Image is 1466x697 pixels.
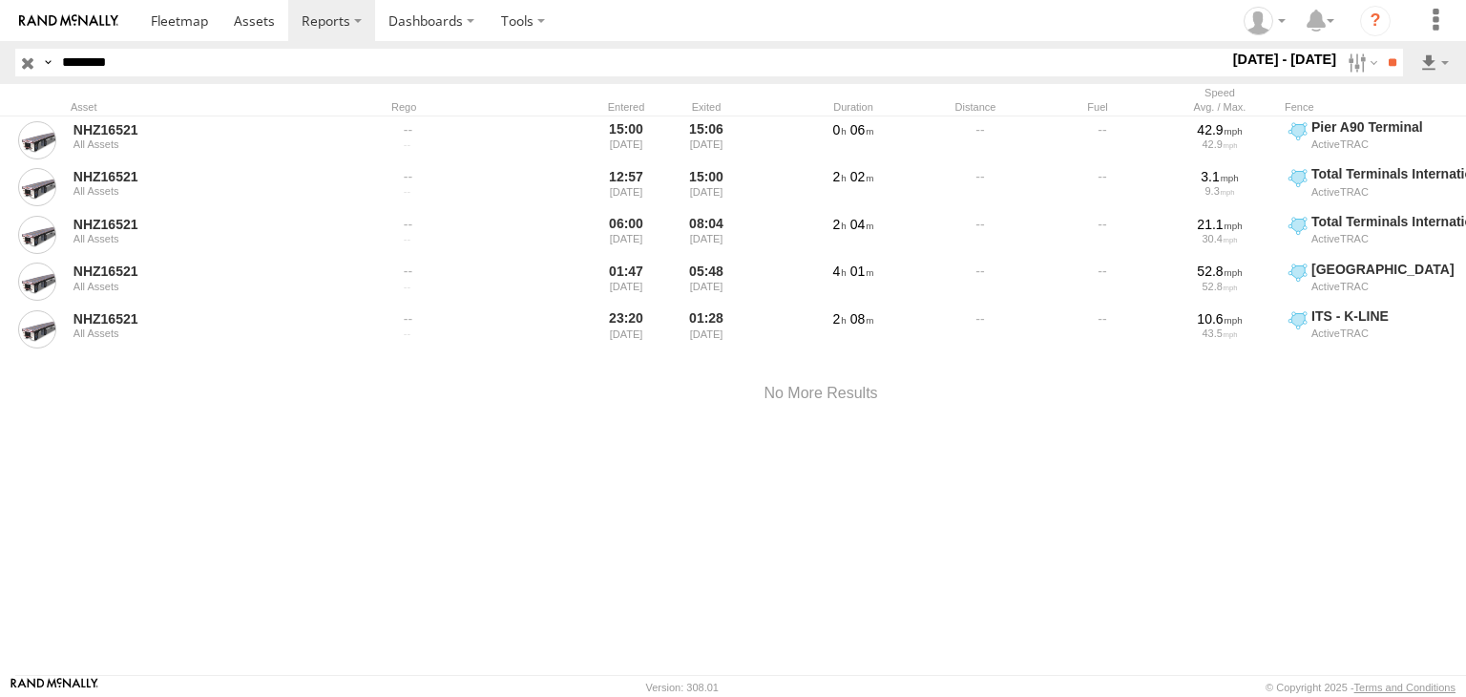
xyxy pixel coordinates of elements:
[1165,185,1274,197] div: 9.3
[73,263,335,280] a: NHZ16521
[1165,327,1274,339] div: 43.5
[1165,310,1274,327] div: 10.6
[73,121,335,138] a: NHZ16521
[1360,6,1391,36] i: ?
[833,264,847,279] span: 4
[670,213,743,257] div: 08:04 [DATE]
[1340,49,1381,76] label: Search Filter Options
[73,233,335,244] div: All Assets
[590,213,662,257] div: 06:00 [DATE]
[1266,682,1456,693] div: © Copyright 2025 -
[590,261,662,305] div: 01:47 [DATE]
[73,310,335,327] a: NHZ16521
[833,169,847,184] span: 2
[1229,49,1341,70] label: [DATE] - [DATE]
[1165,233,1274,244] div: 30.4
[1165,216,1274,233] div: 21.1
[1237,7,1292,35] div: Zulema McIntosch
[590,100,662,114] div: Entered
[19,14,118,28] img: rand-logo.svg
[40,49,55,76] label: Search Query
[73,185,335,197] div: All Assets
[1354,682,1456,693] a: Terms and Conditions
[391,100,582,114] div: Rego
[1165,138,1274,150] div: 42.9
[670,165,743,209] div: 15:00 [DATE]
[71,100,338,114] div: Asset
[850,122,874,137] span: 06
[1165,281,1274,292] div: 52.8
[670,307,743,351] div: 01:28 [DATE]
[73,327,335,339] div: All Assets
[590,307,662,351] div: 23:20 [DATE]
[918,100,1033,114] div: Distance
[590,165,662,209] div: 12:57 [DATE]
[833,311,847,327] span: 2
[1165,168,1274,185] div: 3.1
[670,100,743,114] div: Exited
[1165,263,1274,280] div: 52.8
[1418,49,1451,76] label: Export results as...
[73,138,335,150] div: All Assets
[850,169,874,184] span: 02
[670,118,743,162] div: 15:06 [DATE]
[670,261,743,305] div: 05:48 [DATE]
[850,311,874,327] span: 08
[73,281,335,292] div: All Assets
[850,264,874,279] span: 01
[73,216,335,233] a: NHZ16521
[796,100,911,114] div: Duration
[10,678,98,697] a: Visit our Website
[833,217,847,232] span: 2
[850,217,874,232] span: 04
[833,122,847,137] span: 0
[590,118,662,162] div: 15:00 [DATE]
[73,168,335,185] a: NHZ16521
[1165,121,1274,138] div: 42.9
[646,682,719,693] div: Version: 308.01
[1040,100,1155,114] div: Fuel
